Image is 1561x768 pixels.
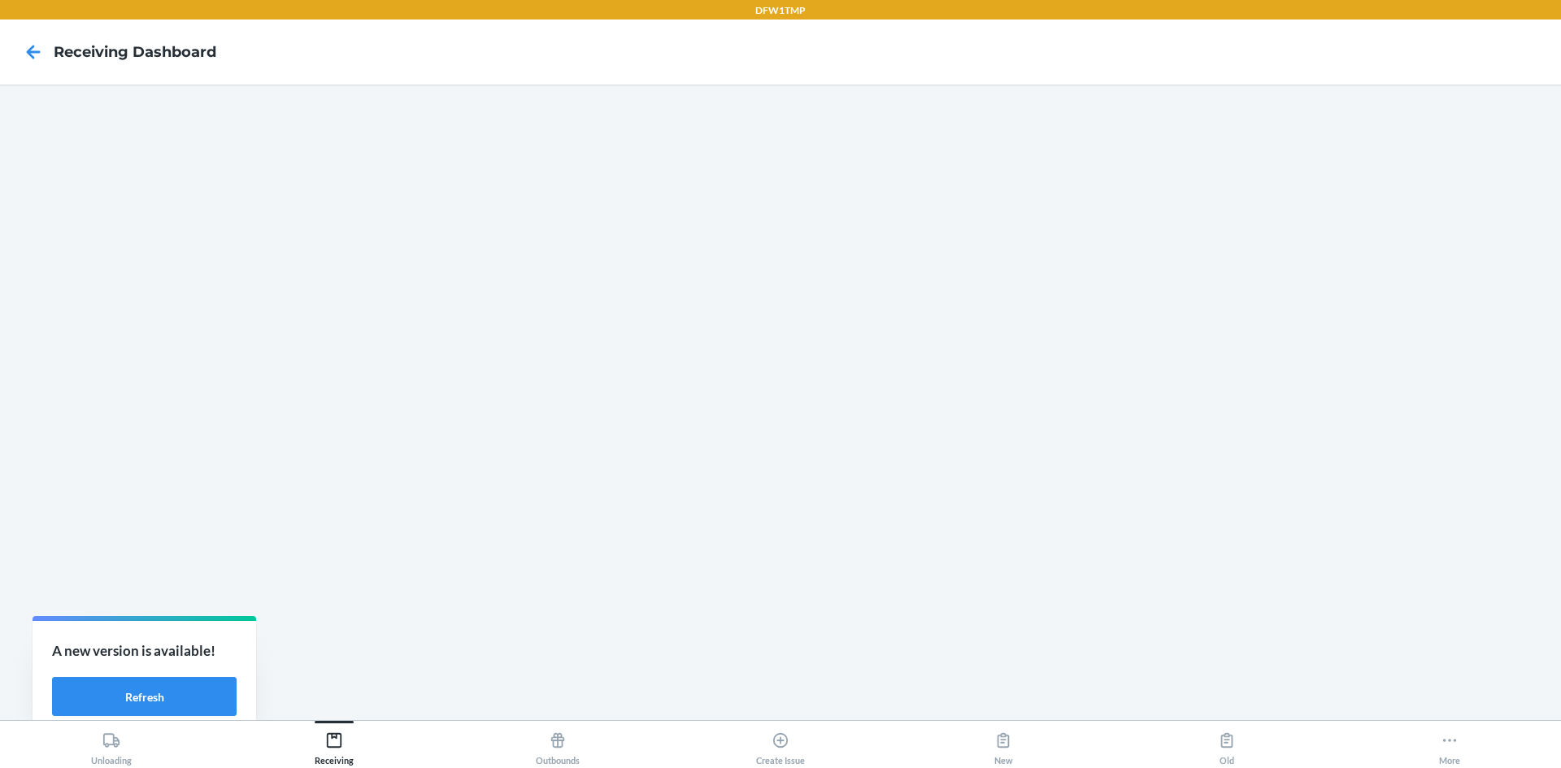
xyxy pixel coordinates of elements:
h4: Receiving dashboard [54,41,216,63]
button: Receiving [223,721,446,766]
button: Create Issue [669,721,892,766]
iframe: Receiving dashboard [13,98,1548,707]
button: More [1338,721,1561,766]
div: Create Issue [756,725,805,766]
p: DFW1TMP [755,3,806,18]
button: Old [1115,721,1337,766]
div: Old [1218,725,1236,766]
button: New [892,721,1115,766]
div: More [1439,725,1460,766]
div: New [994,725,1013,766]
div: Unloading [91,725,132,766]
div: Receiving [315,725,354,766]
div: Outbounds [536,725,580,766]
p: A new version is available! [52,640,237,662]
button: Refresh [52,677,237,716]
button: Outbounds [446,721,669,766]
